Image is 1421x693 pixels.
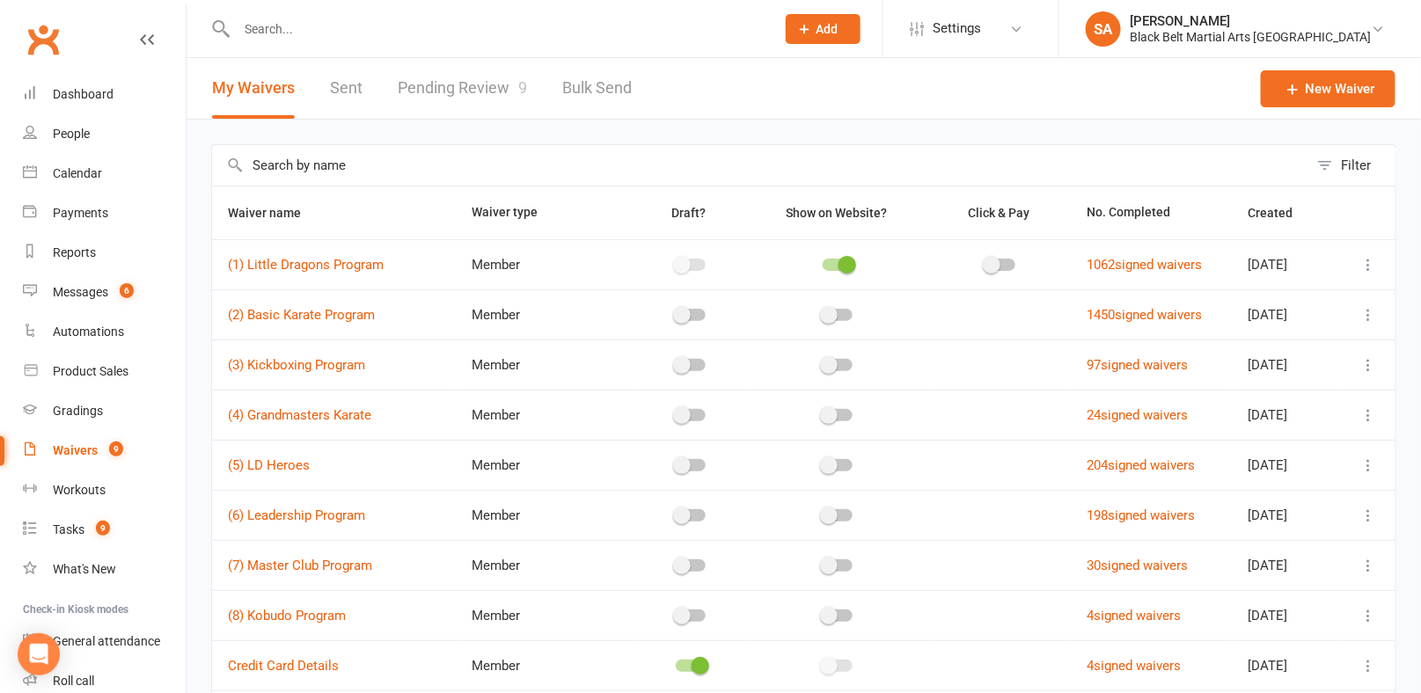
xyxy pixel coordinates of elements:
div: Reports [53,245,96,259]
div: Waivers [53,443,98,457]
a: Dashboard [23,75,186,114]
a: What's New [23,550,186,589]
a: 1062signed waivers [1087,257,1202,273]
a: People [23,114,186,154]
td: Member [457,490,635,540]
a: Workouts [23,471,186,510]
td: [DATE] [1233,640,1338,690]
input: Search... [231,17,763,41]
div: Filter [1342,155,1372,176]
span: Waiver name [228,206,320,220]
div: Open Intercom Messenger [18,633,60,675]
button: My Waivers [212,58,295,119]
div: Calendar [53,166,102,180]
a: (2) Basic Karate Program [228,307,375,323]
a: Clubworx [21,18,65,62]
button: Click & Pay [952,202,1049,223]
div: Messages [53,285,108,299]
div: Dashboard [53,87,114,101]
div: Automations [53,325,124,339]
span: Settings [933,9,981,48]
span: Click & Pay [968,206,1029,220]
a: 198signed waivers [1087,507,1195,523]
button: Created [1249,202,1313,223]
a: (8) Kobudo Program [228,608,346,624]
a: Bulk Send [562,58,632,119]
a: 204signed waivers [1087,457,1195,473]
span: Add [817,22,839,36]
button: Waiver name [228,202,320,223]
button: Add [786,14,861,44]
a: Product Sales [23,352,186,391]
a: 4signed waivers [1087,608,1181,624]
span: Show on Website? [786,206,887,220]
th: Waiver type [457,186,635,239]
td: [DATE] [1233,490,1338,540]
td: Member [457,289,635,339]
span: 6 [120,283,134,298]
a: New Waiver [1261,70,1395,107]
a: Messages 6 [23,273,186,312]
a: (3) Kickboxing Program [228,357,365,373]
a: Gradings [23,391,186,431]
div: Workouts [53,483,106,497]
div: [PERSON_NAME] [1130,13,1372,29]
td: Member [457,640,635,690]
td: [DATE] [1233,390,1338,440]
td: Member [457,339,635,390]
a: Tasks 9 [23,510,186,550]
span: 9 [109,441,123,456]
a: General attendance kiosk mode [23,622,186,661]
a: 4signed waivers [1087,658,1181,674]
span: 9 [518,78,527,97]
a: Sent [330,58,363,119]
a: 30signed waivers [1087,558,1188,573]
a: (1) Little Dragons Program [228,257,384,273]
a: Credit Card Details [228,658,339,674]
span: Draft? [671,206,706,220]
td: [DATE] [1233,590,1338,640]
a: Calendar [23,154,186,193]
td: [DATE] [1233,239,1338,289]
td: [DATE] [1233,440,1338,490]
a: 24signed waivers [1087,407,1188,423]
a: Waivers 9 [23,431,186,471]
td: [DATE] [1233,540,1338,590]
div: Gradings [53,404,103,418]
td: Member [457,390,635,440]
th: No. Completed [1071,186,1232,239]
button: Filter [1308,145,1395,186]
div: Roll call [53,674,94,688]
a: Reports [23,233,186,273]
span: 9 [96,521,110,536]
div: General attendance [53,634,160,648]
a: 97signed waivers [1087,357,1188,373]
a: Automations [23,312,186,352]
td: Member [457,590,635,640]
span: Created [1249,206,1313,220]
a: Payments [23,193,186,233]
td: [DATE] [1233,289,1338,339]
td: Member [457,440,635,490]
button: Show on Website? [770,202,906,223]
div: What's New [53,562,116,576]
a: (7) Master Club Program [228,558,372,573]
div: People [53,127,90,141]
a: (5) LD Heroes [228,457,310,473]
div: Black Belt Martial Arts [GEOGRAPHIC_DATA] [1130,29,1372,45]
a: (4) Grandmasters Karate [228,407,371,423]
td: Member [457,540,635,590]
div: Product Sales [53,364,128,378]
td: Member [457,239,635,289]
div: SA [1086,11,1121,47]
a: (6) Leadership Program [228,507,365,523]
button: Draft? [656,202,725,223]
a: Pending Review9 [398,58,527,119]
td: [DATE] [1233,339,1338,390]
input: Search by name [212,145,1308,186]
div: Payments [53,206,108,220]
div: Tasks [53,522,84,536]
a: 1450signed waivers [1087,307,1202,323]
